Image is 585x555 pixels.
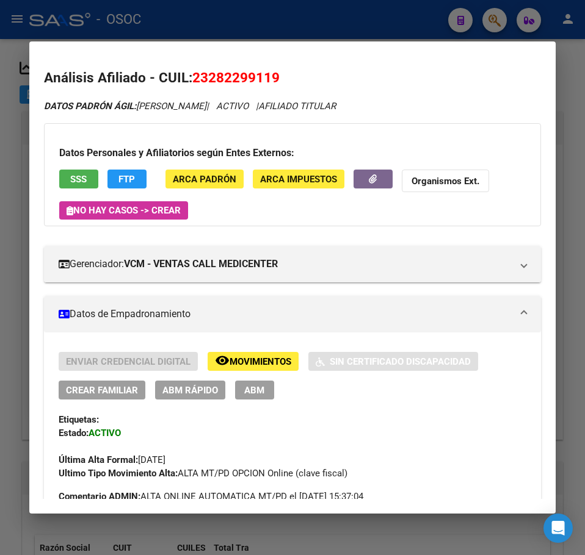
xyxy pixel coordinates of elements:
mat-panel-title: Datos de Empadronamiento [59,307,512,321]
h2: Análisis Afiliado - CUIL: [44,68,541,88]
span: Crear Familiar [66,385,138,396]
button: Organismos Ext. [402,170,489,192]
span: [DATE] [59,454,165,465]
span: FTP [118,174,135,185]
button: FTP [107,170,147,188]
strong: Organismos Ext. [412,176,479,187]
button: ARCA Impuestos [253,170,344,188]
mat-expansion-panel-header: Gerenciador:VCM - VENTAS CALL MEDICENTER [44,246,541,282]
span: ARCA Padrón [173,174,236,185]
button: ARCA Padrón [165,170,244,188]
strong: Comentario ADMIN: [59,491,140,502]
strong: Estado: [59,428,89,439]
button: Sin Certificado Discapacidad [308,352,478,371]
mat-icon: remove_red_eye [215,353,230,368]
strong: ACTIVO [89,428,121,439]
strong: Etiquetas: [59,414,99,425]
mat-expansion-panel-header: Datos de Empadronamiento [44,296,541,332]
span: [PERSON_NAME] [44,101,206,112]
strong: Ultimo Tipo Movimiento Alta: [59,468,178,479]
span: Sin Certificado Discapacidad [330,356,471,367]
button: Movimientos [208,352,299,371]
span: ALTA ONLINE AUTOMATICA MT/PD el [DATE] 15:37:04 [59,490,363,503]
button: Enviar Credencial Digital [59,352,198,371]
span: 23282299119 [192,70,280,85]
h3: Datos Personales y Afiliatorios según Entes Externos: [59,146,526,160]
span: ABM [244,385,264,396]
div: Open Intercom Messenger [543,514,573,543]
strong: Última Alta Formal: [59,454,138,465]
span: ARCA Impuestos [260,174,337,185]
span: SSS [70,174,87,185]
button: ABM [235,381,274,399]
span: Enviar Credencial Digital [66,356,191,367]
span: Movimientos [230,356,291,367]
strong: VCM - VENTAS CALL MEDICENTER [124,257,278,271]
span: ABM Rápido [162,385,218,396]
button: ABM Rápido [155,381,225,399]
button: No hay casos -> Crear [59,201,188,220]
span: AFILIADO TITULAR [258,101,336,112]
button: SSS [59,170,98,188]
i: | ACTIVO | [44,101,336,112]
span: ALTA MT/PD OPCION Online (clave fiscal) [59,468,347,479]
strong: DATOS PADRÓN ÁGIL: [44,101,136,112]
button: Crear Familiar [59,381,145,399]
mat-panel-title: Gerenciador: [59,257,512,271]
span: No hay casos -> Crear [67,205,181,216]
